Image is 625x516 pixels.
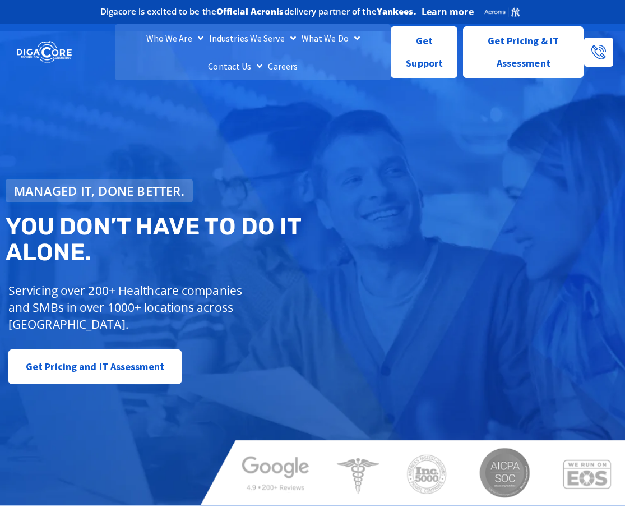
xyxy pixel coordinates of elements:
[484,7,520,18] img: Acronis
[8,349,182,384] a: Get Pricing and IT Assessment
[216,6,284,17] b: Official Acronis
[391,26,457,78] a: Get Support
[299,24,363,52] a: What We Do
[205,52,265,80] a: Contact Us
[14,185,184,197] span: Managed IT, done better.
[472,30,575,75] span: Get Pricing & IT Assessment
[143,24,206,52] a: Who We Are
[6,179,193,202] a: Managed IT, done better.
[463,26,584,78] a: Get Pricing & IT Assessment
[17,40,72,64] img: DigaCore Technology Consulting
[377,6,416,17] b: Yankees.
[8,282,262,333] p: Servicing over 200+ Healthcare companies and SMBs in over 1000+ locations across [GEOGRAPHIC_DATA].
[115,24,391,80] nav: Menu
[265,52,300,80] a: Careers
[206,24,299,52] a: Industries We Serve
[422,6,474,17] a: Learn more
[6,214,318,265] h2: You don’t have to do IT alone.
[26,356,164,378] span: Get Pricing and IT Assessment
[100,7,416,16] h2: Digacore is excited to be the delivery partner of the
[400,30,448,75] span: Get Support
